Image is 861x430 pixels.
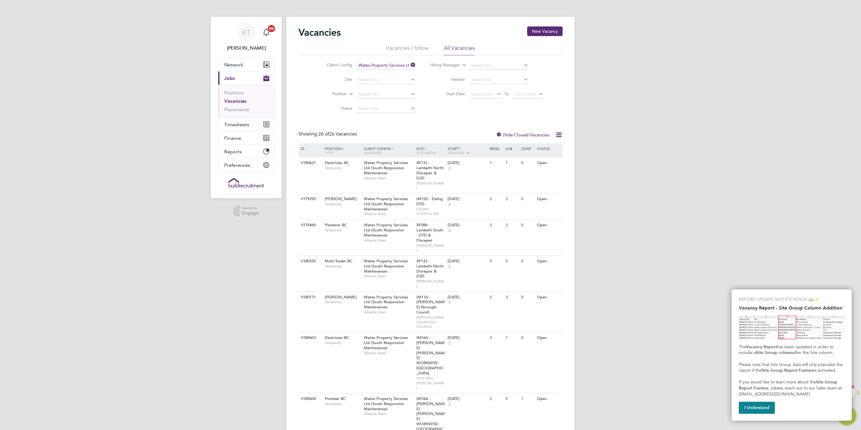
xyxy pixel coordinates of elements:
[520,256,535,267] div: 0
[448,401,452,407] span: 5
[496,132,549,138] label: Hide Closed Vacancies
[416,160,444,181] span: XF133 - Lambeth North Disrepair & D2D
[224,149,242,154] span: Reports
[298,131,358,137] div: Showing
[488,143,504,154] div: Reqd
[299,194,320,205] div: V179292
[536,393,562,404] div: Open
[224,107,249,112] a: Placements
[469,61,528,70] input: Search for...
[325,264,361,269] span: Temporary
[364,212,413,216] span: Alliance Team
[364,310,413,315] span: Alliance Team
[488,393,504,404] div: 2
[325,228,361,233] span: Temporary
[503,90,510,98] span: To
[814,368,836,373] span: is activated.
[299,220,320,231] div: V179460
[520,194,535,205] div: 0
[299,332,320,343] div: V180603
[739,386,844,397] span: , please reach out to our Sales team at: [EMAIL_ADDRESS][DOMAIN_NAME]
[504,393,520,404] div: 5
[211,17,282,198] nav: Main navigation
[739,344,746,349] span: The
[416,196,443,206] span: IM15D - Ealing DTD
[298,26,341,38] h2: Vacancies
[448,295,487,300] div: [DATE]
[364,196,408,212] span: Wates Property Services Ltd (South Responsive Maintenance)
[318,105,352,111] label: Status
[448,166,452,171] span: 6
[536,157,562,169] div: Open
[448,340,452,346] span: 5
[386,44,429,55] li: Vacancies I follow
[471,91,493,97] span: Select date
[318,77,352,82] label: Site
[739,362,844,373] span: Please note that Site Group data will only populate the report if the
[224,90,244,96] a: Positions
[299,143,320,154] div: ID
[242,29,251,36] span: KT
[320,143,362,158] div: Position /
[218,178,274,188] a: Go to home page
[488,220,504,231] div: 2
[218,44,274,52] span: Kiera Troutt
[504,220,520,231] div: 2
[318,62,352,68] label: Client Config
[488,332,504,343] div: 2
[356,61,415,70] input: Search for...
[318,131,329,137] span: 26 of
[520,292,535,303] div: 0
[364,160,408,175] span: Wates Property Services Ltd (South Responsive Maintenance)
[318,131,357,137] span: 26 Vacancies
[504,256,520,267] div: 0
[228,178,264,188] img: buildrec-logo-retina.png
[536,220,562,231] div: Open
[536,143,562,154] div: Status
[488,157,504,169] div: 1
[520,393,535,404] div: 1
[739,344,835,355] span: has been updated in order to include a
[536,332,562,343] div: Open
[325,222,347,227] span: Plasterer BC
[536,194,562,205] div: Open
[504,292,520,303] div: 3
[242,206,259,211] span: Powered by
[299,256,320,267] div: V180255
[364,258,408,274] span: Wates Property Services Ltd (South Responsive Maintenance)
[448,223,487,228] div: [DATE]
[416,181,445,190] span: [PERSON_NAME]
[739,380,816,385] span: If you would like to learn more about the
[364,238,413,243] span: Alliance Team
[415,143,446,158] div: Site /
[356,90,415,99] input: Search for...
[756,350,793,355] strong: Site Group column
[325,401,361,406] span: Temporary
[268,25,275,32] span: 20
[325,340,361,345] span: Temporary
[364,335,408,350] span: Wates Property Services Ltd (South Responsive Maintenance)
[325,166,361,170] span: Temporary
[448,396,487,401] div: [DATE]
[739,297,844,303] p: REPORT UPDATE NOTIFICATION 📖✨
[416,150,437,155] span: Site Group
[325,258,352,264] span: Multi-Trader BC
[732,289,852,421] div: Vacancy Report - Site Group Column Addition
[325,335,349,340] span: Electrician BC
[299,292,320,303] div: V180171
[362,143,415,158] div: Client Config /
[416,222,443,243] span: XF088 - Lambeth South - DTD & Disrepair
[488,292,504,303] div: 2
[448,264,452,269] span: 6
[520,220,535,231] div: 0
[364,396,408,411] span: Wates Property Services Ltd (South Responsive Maintenance)
[416,315,445,329] span: [PERSON_NAME] BOROUGH COUNCIL
[488,256,504,267] div: 5
[299,157,320,169] div: V180621
[224,122,249,127] span: Timesheets
[224,162,250,168] span: Preferences
[504,143,520,154] div: Sub
[444,44,475,55] li: All Vacancies
[504,332,520,343] div: 1
[488,194,504,205] div: 2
